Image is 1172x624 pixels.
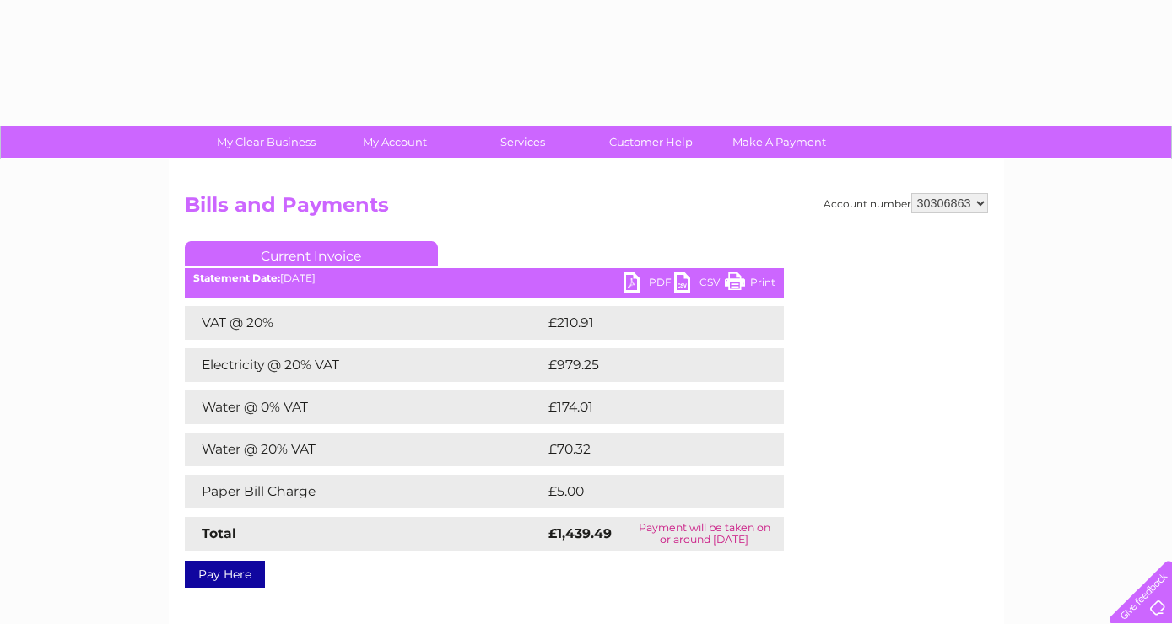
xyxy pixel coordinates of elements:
td: Electricity @ 20% VAT [185,348,544,382]
strong: Total [202,525,236,541]
a: CSV [674,272,725,297]
a: Services [453,126,592,158]
td: Water @ 0% VAT [185,390,544,424]
td: £210.91 [544,306,752,340]
td: Water @ 20% VAT [185,433,544,466]
td: £70.32 [544,433,749,466]
a: Customer Help [581,126,721,158]
strong: £1,439.49 [548,525,612,541]
h2: Bills and Payments [185,193,988,225]
a: My Clear Business [197,126,336,158]
td: £5.00 [544,475,745,508]
b: Statement Date: [193,272,280,284]
a: Current Invoice [185,241,438,266]
td: Paper Bill Charge [185,475,544,508]
td: £979.25 [544,348,754,382]
a: Print [725,272,775,297]
td: VAT @ 20% [185,306,544,340]
a: Make A Payment [710,126,849,158]
div: [DATE] [185,272,784,284]
td: £174.01 [544,390,751,424]
td: Payment will be taken on or around [DATE] [625,517,784,551]
a: Pay Here [185,561,265,588]
a: PDF [624,272,674,297]
a: My Account [325,126,464,158]
div: Account number [824,193,988,213]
